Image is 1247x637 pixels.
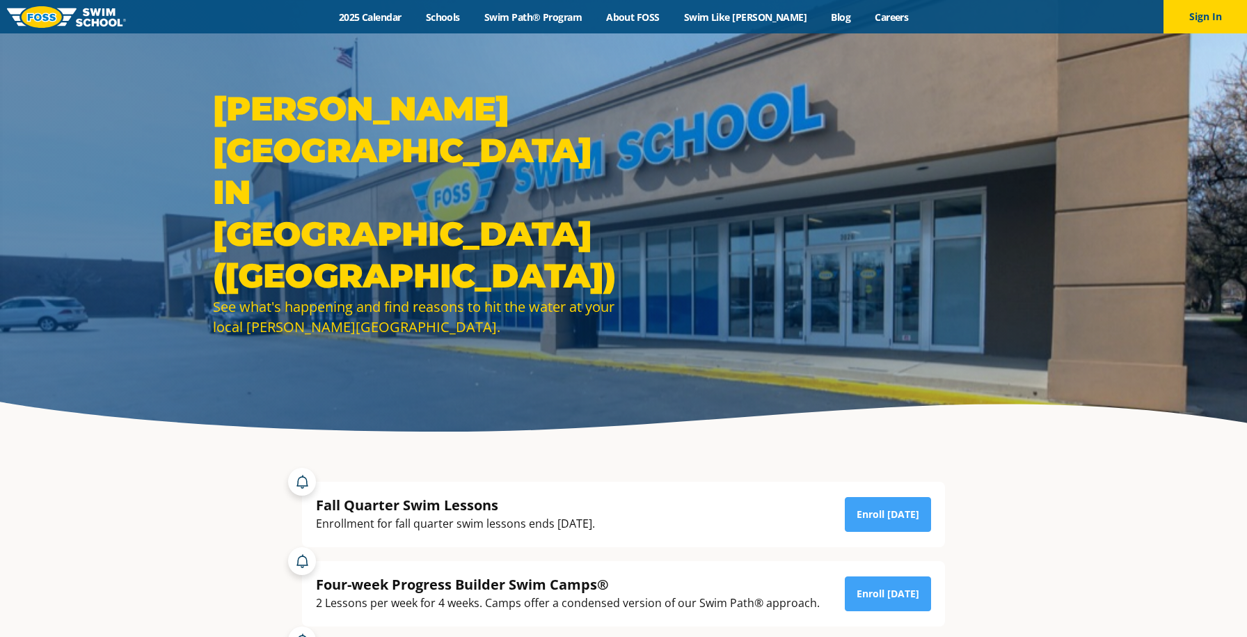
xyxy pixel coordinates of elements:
[316,514,595,533] div: Enrollment for fall quarter swim lessons ends [DATE].
[213,297,617,337] div: See what's happening and find reasons to hit the water at your local [PERSON_NAME][GEOGRAPHIC_DATA].
[472,10,594,24] a: Swim Path® Program
[594,10,672,24] a: About FOSS
[413,10,472,24] a: Schools
[316,594,820,613] div: 2 Lessons per week for 4 weeks. Camps offer a condensed version of our Swim Path® approach.
[213,88,617,297] h1: [PERSON_NAME][GEOGRAPHIC_DATA] in [GEOGRAPHIC_DATA] ([GEOGRAPHIC_DATA])
[7,6,126,28] img: FOSS Swim School Logo
[845,576,931,611] a: Enroll [DATE]
[845,497,931,532] a: Enroll [DATE]
[672,10,819,24] a: Swim Like [PERSON_NAME]
[326,10,413,24] a: 2025 Calendar
[863,10,921,24] a: Careers
[316,496,595,514] div: Fall Quarter Swim Lessons
[316,575,820,594] div: Four-week Progress Builder Swim Camps®
[819,10,863,24] a: Blog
